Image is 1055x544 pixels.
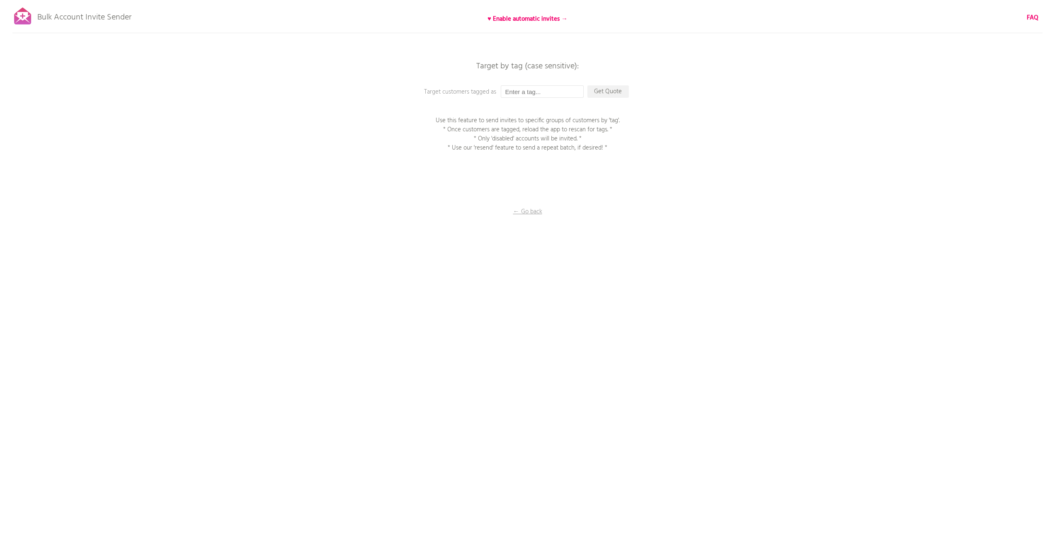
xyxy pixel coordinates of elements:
[587,85,629,98] p: Get Quote
[1027,13,1038,23] b: FAQ
[1027,13,1038,22] a: FAQ
[486,207,569,216] p: ← Go back
[501,85,584,98] input: Enter a tag...
[403,62,652,70] p: Target by tag (case sensitive):
[37,5,131,26] p: Bulk Account Invite Sender
[424,87,590,97] p: Target customers tagged as
[424,116,631,152] p: Use this feature to send invites to specific groups of customers by 'tag'. * Once customers are t...
[487,14,568,24] b: ♥ Enable automatic invites →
